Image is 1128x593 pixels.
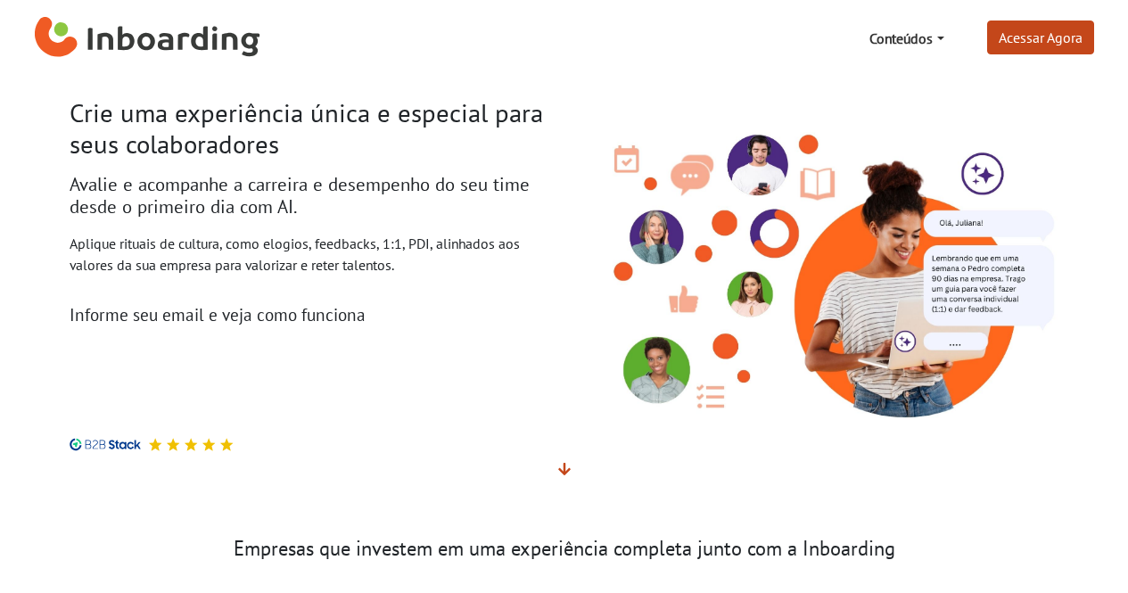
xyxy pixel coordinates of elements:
[70,174,551,218] h2: Avalie e acompanhe a carreira e desempenho do seu time desde o primeiro dia com AI.
[70,537,1059,561] h3: Empresas que investem em uma experiência completa junto com a Inboarding
[558,460,571,478] span: Veja mais detalhes abaixo
[35,12,260,65] img: Inboarding Home
[70,233,551,276] p: Aplique rituais de cultura, como elogios, feedbacks, 1:1, PDI, alinhados aos valores da sua empre...
[862,21,951,56] a: Conteúdos
[166,438,180,451] img: Avaliação 5 estrelas no B2B Stack
[148,438,162,451] img: Avaliação 5 estrelas no B2B Stack
[202,438,216,451] img: Avaliação 5 estrelas no B2B Stack
[70,332,508,416] iframe: Form 0
[70,438,141,451] img: B2B Stack logo
[70,304,551,325] h3: Informe seu email e veja como funciona
[70,98,551,160] h1: Crie uma experiência única e especial para seus colaboradores
[141,438,234,451] div: Avaliação 5 estrelas no B2B Stack
[219,438,234,451] img: Avaliação 5 estrelas no B2B Stack
[35,7,260,70] a: Inboarding Home Page
[578,103,1059,426] img: Inboarding - Rutuais de Cultura com Inteligência Ariticial. Feedback, conversas 1:1, PDI.
[184,438,198,451] img: Avaliação 5 estrelas no B2B Stack
[987,21,1094,54] a: Acessar Agora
